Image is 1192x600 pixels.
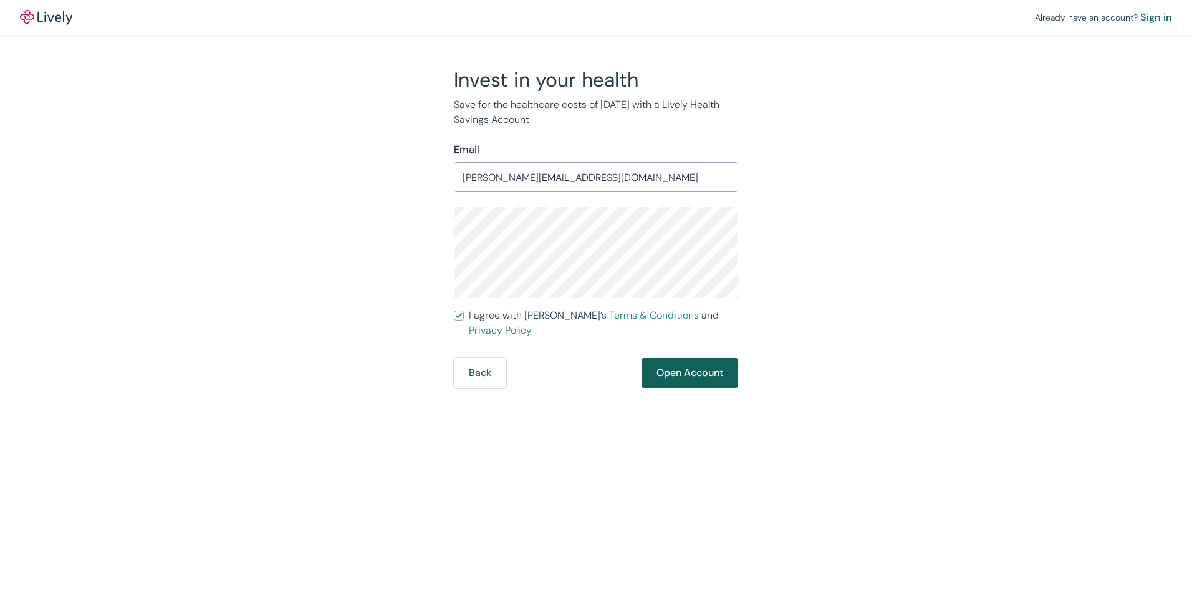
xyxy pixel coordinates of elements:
a: Terms & Conditions [609,309,699,322]
div: Already have an account? [1035,10,1172,25]
span: I agree with [PERSON_NAME]’s and [469,308,738,338]
button: Back [454,358,506,388]
button: Open Account [642,358,738,388]
h2: Invest in your health [454,67,738,92]
img: Lively [20,10,72,25]
label: Email [454,142,479,157]
p: Save for the healthcare costs of [DATE] with a Lively Health Savings Account [454,97,738,127]
a: Privacy Policy [469,324,532,337]
a: LivelyLively [20,10,72,25]
a: Sign in [1140,10,1172,25]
